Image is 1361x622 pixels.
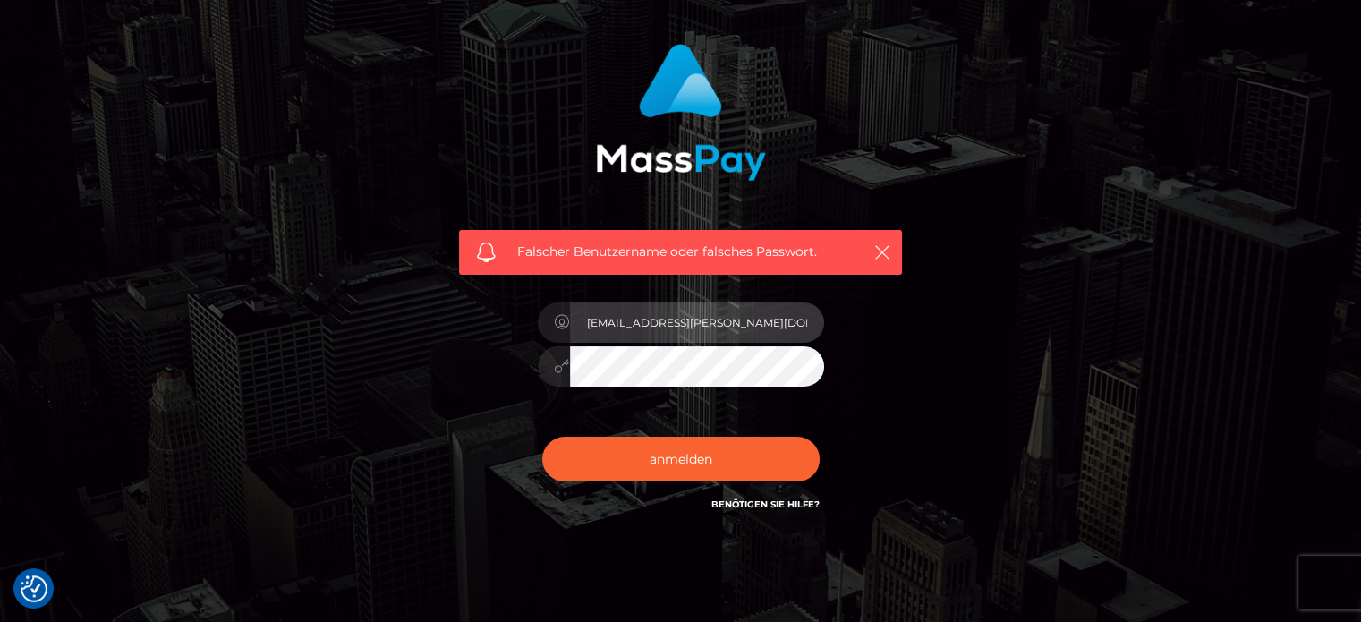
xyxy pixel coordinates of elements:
[517,243,817,260] font: Falscher Benutzername oder falsches Passwort.
[596,44,766,181] img: MassPay-Anmeldung
[570,302,824,343] input: Benutzername...
[650,451,712,467] font: anmelden
[711,498,820,510] a: Benötigen Sie Hilfe?
[21,575,47,602] button: Einwilligungspräferenzen
[542,437,820,481] button: anmelden
[21,575,47,602] img: Zustimmungsschaltfläche erneut aufrufen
